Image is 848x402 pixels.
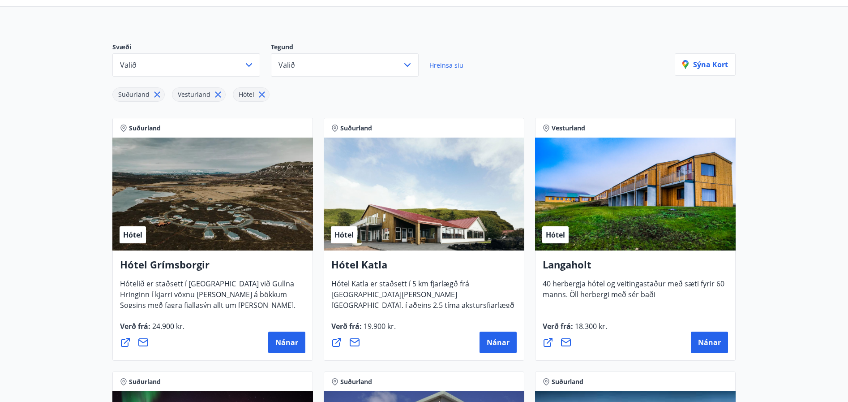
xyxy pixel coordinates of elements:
span: Suðurland [552,377,583,386]
span: 24.900 kr. [150,321,184,331]
span: Hótel Katla er staðsett í 5 km fjarlægð frá [GEOGRAPHIC_DATA][PERSON_NAME][GEOGRAPHIC_DATA], í að... [331,279,514,328]
span: Verð frá : [120,321,184,338]
div: Vesturland [172,87,226,102]
span: 40 herbergja hótel og veitingastaður með sæti fyrir 60 manns. Öll herbergi með sér baði [543,279,724,307]
p: Tegund [271,43,429,53]
button: Sýna kort [675,53,736,76]
p: Svæði [112,43,271,53]
button: Nánar [480,332,517,353]
span: Hótelið er staðsett í [GEOGRAPHIC_DATA] við Gullna Hringinn í kjarri vöxnu [PERSON_NAME] á bökkum... [120,279,296,339]
div: Hótel [233,87,270,102]
h4: Hótel Grímsborgir [120,258,305,278]
button: Valið [112,53,260,77]
span: Hótel [546,230,565,240]
span: Hótel [334,230,354,240]
h4: Langaholt [543,258,728,278]
span: Vesturland [178,90,210,99]
div: Suðurland [112,87,165,102]
span: Suðurland [340,377,372,386]
button: Nánar [268,332,305,353]
span: Hótel [239,90,254,99]
span: Hreinsa síu [429,61,463,69]
span: Valið [278,60,295,70]
span: Suðurland [129,377,161,386]
span: Nánar [698,337,721,347]
span: Nánar [487,337,510,347]
span: Verð frá : [331,321,396,338]
span: Vesturland [552,124,585,133]
span: Suðurland [118,90,150,99]
button: Nánar [691,332,728,353]
button: Valið [271,53,419,77]
p: Sýna kort [682,60,728,69]
span: Hótel [123,230,142,240]
span: 18.300 kr. [573,321,607,331]
span: Valið [120,60,137,70]
span: Nánar [275,337,298,347]
span: Suðurland [129,124,161,133]
span: Suðurland [340,124,372,133]
span: Verð frá : [543,321,607,338]
span: 19.900 kr. [362,321,396,331]
h4: Hótel Katla [331,258,517,278]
